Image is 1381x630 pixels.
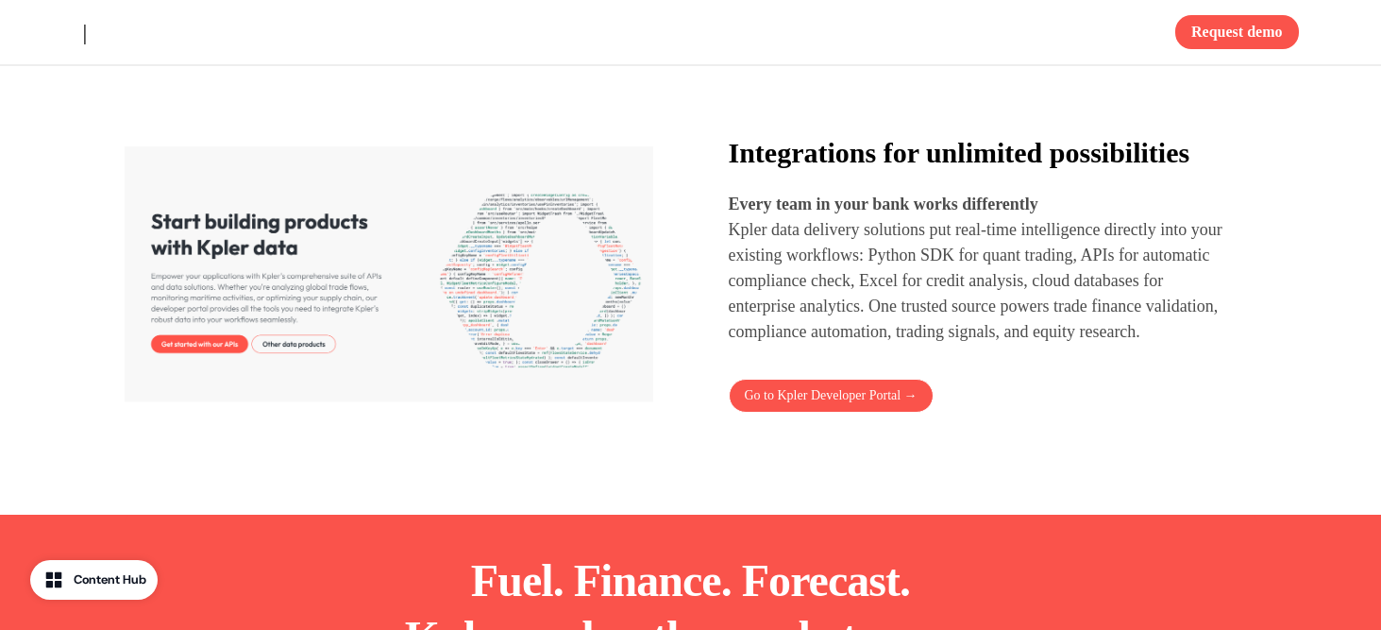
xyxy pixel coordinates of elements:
[74,570,146,589] div: Content Hub
[729,217,1223,345] p: Kpler data delivery solutions put real-time intelligence directly into your existing workflows: P...
[729,195,1038,213] strong: Every team in your bank works differently
[30,560,158,600] button: Content Hub
[729,137,1190,168] strong: Integrations for unlimited possibilities
[83,20,88,44] span: |
[729,379,934,413] a: Go to Kpler Developer Portal →
[1175,15,1298,49] button: Request demo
